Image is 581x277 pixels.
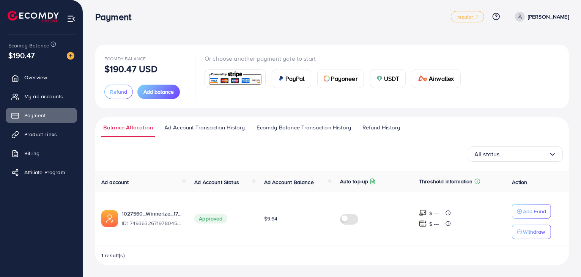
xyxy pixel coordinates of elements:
a: regular_1 [451,11,484,22]
a: Billing [6,146,77,161]
span: Ad Account Balance [264,178,314,186]
span: My ad accounts [24,93,63,100]
img: card [376,76,383,82]
span: regular_1 [457,14,477,19]
h3: Payment [95,11,137,22]
a: cardPayPal [272,69,311,88]
a: card [205,69,266,88]
span: Ecomdy Balance [8,42,49,49]
button: Add Fund [512,204,551,219]
a: cardPayoneer [317,69,364,88]
a: My ad accounts [6,89,77,104]
span: Airwallex [429,74,454,83]
p: Or choose another payment gate to start [205,54,467,63]
iframe: Chat [549,243,575,271]
span: PayPal [286,74,305,83]
img: card [207,71,263,87]
span: Ecomdy Balance Transaction History [257,123,351,132]
img: card [278,76,284,82]
span: ID: 7493632671978045448 [122,219,182,227]
p: $ --- [429,209,439,218]
span: Ad Account Transaction History [164,123,245,132]
span: Balance Allocation [103,123,153,132]
span: Add balance [143,88,174,96]
a: 1027560_Winnerize_1744747938584 [122,210,182,217]
span: Ad account [101,178,129,186]
p: Auto top-up [340,177,368,186]
span: Overview [24,74,47,81]
span: Product Links [24,131,57,138]
input: Search for option [500,148,549,160]
span: $9.64 [264,215,278,222]
a: Product Links [6,127,77,142]
img: top-up amount [419,220,427,228]
a: Payment [6,108,77,123]
span: USDT [384,74,400,83]
button: Add balance [137,85,180,99]
span: $190.47 [8,50,35,61]
a: Affiliate Program [6,165,77,180]
span: Payoneer [331,74,357,83]
span: Billing [24,150,39,157]
span: Ad Account Status [194,178,239,186]
a: [PERSON_NAME] [512,12,569,22]
span: Refund History [362,123,400,132]
span: Action [512,178,527,186]
button: Withdraw [512,225,551,239]
span: Payment [24,112,46,119]
p: $ --- [429,219,439,228]
img: card [324,76,330,82]
span: Approved [194,214,227,223]
img: card [418,76,427,82]
button: Refund [104,85,133,99]
img: ic-ads-acc.e4c84228.svg [101,210,118,227]
p: Add Fund [523,207,546,216]
span: All status [474,148,500,160]
img: menu [67,14,76,23]
p: [PERSON_NAME] [528,12,569,21]
span: Ecomdy Balance [104,55,146,62]
p: Withdraw [523,227,545,236]
span: 1 result(s) [101,252,125,259]
p: Threshold information [419,177,472,186]
div: <span class='underline'>1027560_Winnerize_1744747938584</span></br>7493632671978045448 [122,210,182,227]
span: Affiliate Program [24,168,65,176]
a: cardAirwallex [412,69,460,88]
img: logo [8,11,59,22]
a: cardUSDT [370,69,406,88]
img: top-up amount [419,209,427,217]
span: Refund [110,88,127,96]
div: Search for option [468,146,563,162]
a: Overview [6,70,77,85]
p: $190.47 USD [104,64,157,73]
img: image [67,52,74,60]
